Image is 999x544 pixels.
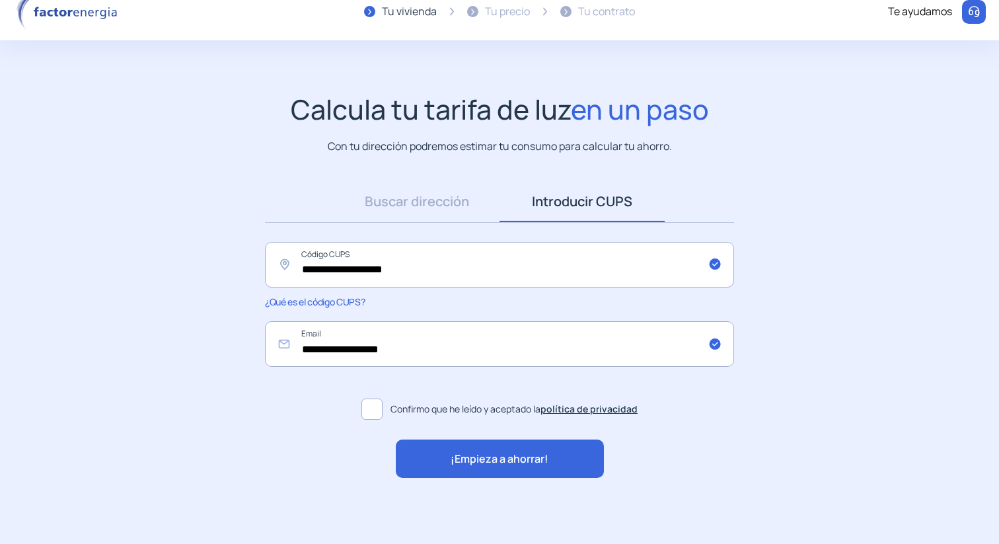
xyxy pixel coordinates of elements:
[578,3,635,20] div: Tu contrato
[540,403,638,415] a: política de privacidad
[291,93,709,126] h1: Calcula tu tarifa de luz
[382,3,437,20] div: Tu vivienda
[499,181,665,222] a: Introducir CUPS
[888,3,952,20] div: Te ayudamos
[571,91,709,128] span: en un paso
[451,451,548,468] span: ¡Empieza a ahorrar!
[334,181,499,222] a: Buscar dirección
[485,3,530,20] div: Tu precio
[390,402,638,416] span: Confirmo que he leído y aceptado la
[328,138,672,155] p: Con tu dirección podremos estimar tu consumo para calcular tu ahorro.
[265,295,365,308] span: ¿Qué es el código CUPS?
[967,5,980,19] img: llamar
